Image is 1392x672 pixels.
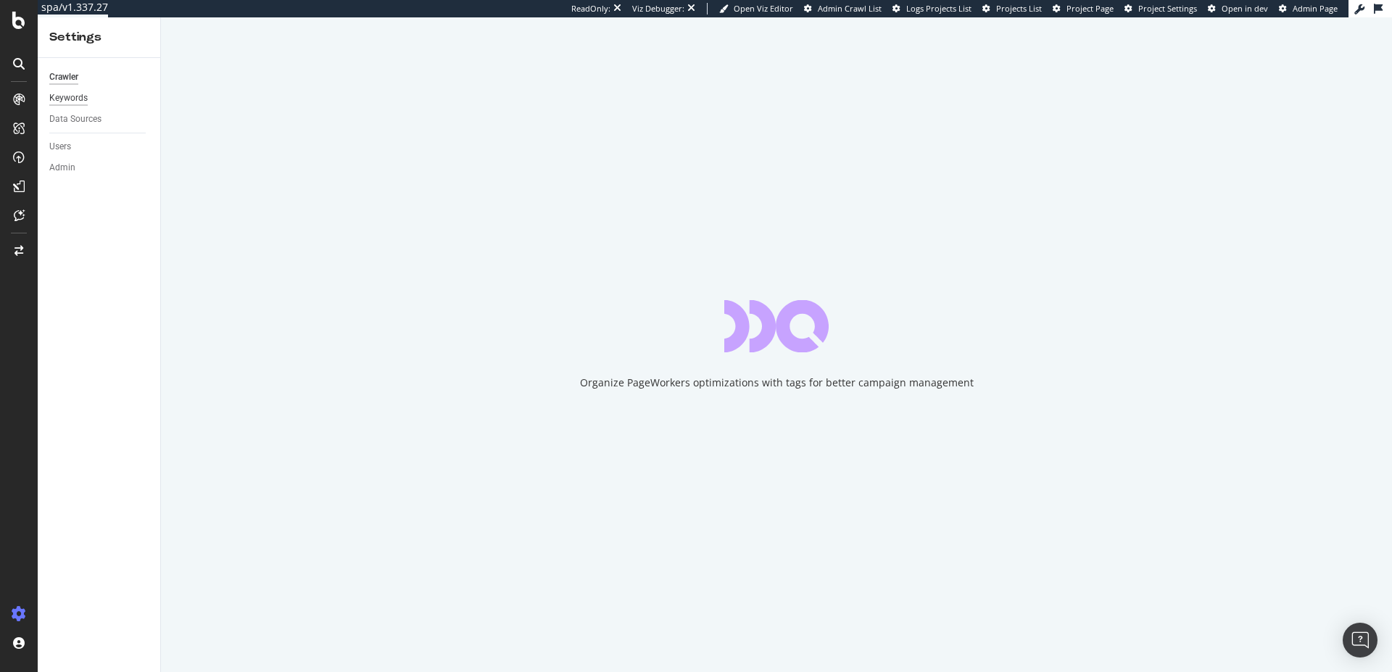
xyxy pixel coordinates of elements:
[1066,3,1114,14] span: Project Page
[1138,3,1197,14] span: Project Settings
[982,3,1042,14] a: Projects List
[632,3,684,14] div: Viz Debugger:
[49,91,150,106] a: Keywords
[804,3,882,14] a: Admin Crawl List
[49,91,88,106] div: Keywords
[580,376,974,390] div: Organize PageWorkers optimizations with tags for better campaign management
[1343,623,1377,658] div: Open Intercom Messenger
[724,300,829,352] div: animation
[1222,3,1268,14] span: Open in dev
[734,3,793,14] span: Open Viz Editor
[1053,3,1114,14] a: Project Page
[49,139,71,154] div: Users
[49,70,150,85] a: Crawler
[996,3,1042,14] span: Projects List
[49,160,75,175] div: Admin
[49,112,150,127] a: Data Sources
[571,3,610,14] div: ReadOnly:
[818,3,882,14] span: Admin Crawl List
[892,3,971,14] a: Logs Projects List
[719,3,793,14] a: Open Viz Editor
[1124,3,1197,14] a: Project Settings
[1293,3,1338,14] span: Admin Page
[906,3,971,14] span: Logs Projects List
[1279,3,1338,14] a: Admin Page
[49,70,78,85] div: Crawler
[49,29,149,46] div: Settings
[49,160,150,175] a: Admin
[49,112,101,127] div: Data Sources
[49,139,150,154] a: Users
[1208,3,1268,14] a: Open in dev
